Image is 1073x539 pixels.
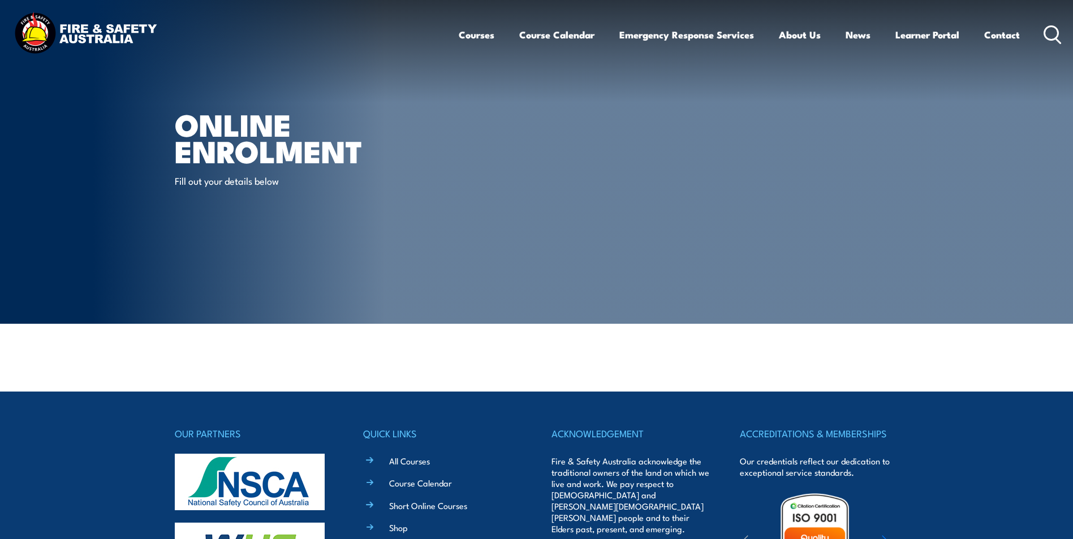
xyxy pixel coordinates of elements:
[551,455,710,534] p: Fire & Safety Australia acknowledge the traditional owners of the land on which we live and work....
[363,425,522,441] h4: QUICK LINKS
[740,455,898,478] p: Our credentials reflect our dedication to exceptional service standards.
[551,425,710,441] h4: ACKNOWLEDGEMENT
[175,425,333,441] h4: OUR PARTNERS
[389,477,452,489] a: Course Calendar
[619,20,754,50] a: Emergency Response Services
[459,20,494,50] a: Courses
[175,454,325,510] img: nsca-logo-footer
[984,20,1020,50] a: Contact
[740,425,898,441] h4: ACCREDITATIONS & MEMBERSHIPS
[389,455,430,467] a: All Courses
[389,499,467,511] a: Short Online Courses
[519,20,594,50] a: Course Calendar
[175,111,454,163] h1: Online Enrolment
[779,20,821,50] a: About Us
[389,521,408,533] a: Shop
[846,20,871,50] a: News
[895,20,959,50] a: Learner Portal
[175,174,381,187] p: Fill out your details below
